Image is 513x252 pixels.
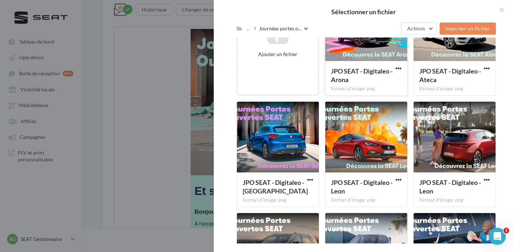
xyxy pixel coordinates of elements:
[123,216,158,222] strong: l’univers SEAT
[401,22,437,35] button: Actions
[80,194,285,205] span: À l'occasion de nos , découvrez la , notre SUV citadin au caractère affirmé. Alliant style, confo...
[243,178,308,195] span: JPO SEAT - Digitaleo - Ibiza
[440,22,496,35] button: Importer un fichier
[80,200,275,211] span: vous offre l’espace dont vous avez besoin pour vivre votre vie en plus grand.
[419,67,481,84] span: JPO SEAT - Digitaleo - Ateca
[80,181,139,188] strong: Bonjour #firstName#
[419,197,490,203] div: Format d'image: png
[80,216,270,228] span: Venez (re)découvrir et échanger avec nos équipes dans une ambiance détendue et chaleureuse.
[245,24,251,33] div: ...
[80,233,270,239] span: Design, innovation, sensations de conduite… Venez vivre tout ce qui fait l’esprit SEAT.
[243,197,313,203] div: Format d'image: png
[445,25,490,31] span: Importer un fichier
[259,25,301,32] span: Journées portes o...
[216,194,244,200] strong: SEAT Ateca
[331,178,393,195] span: JPO SEAT - Digitaleo - Leon
[331,67,393,84] span: JPO SEAT - Digitaleo - Arona
[139,181,141,188] strong: ,
[80,157,260,170] span: Et si vous osiez l'extraordinaire ?
[76,2,290,148] img: JPO_SEAT_-_Digitaleo_-_Ateca.png
[407,25,425,31] span: Actions
[331,197,401,203] div: Format d'image: png
[419,86,490,92] div: Format d'image: png
[123,194,185,200] strong: Journées Portes Ouvertes
[225,9,502,15] h2: Sélectionner un fichier
[331,86,401,92] div: Format d'image: png
[489,228,506,245] iframe: Intercom live chat
[240,51,315,57] div: Ajouter un fichier
[419,178,481,195] span: JPO SEAT - Digitaleo - Leon
[503,228,509,233] span: 1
